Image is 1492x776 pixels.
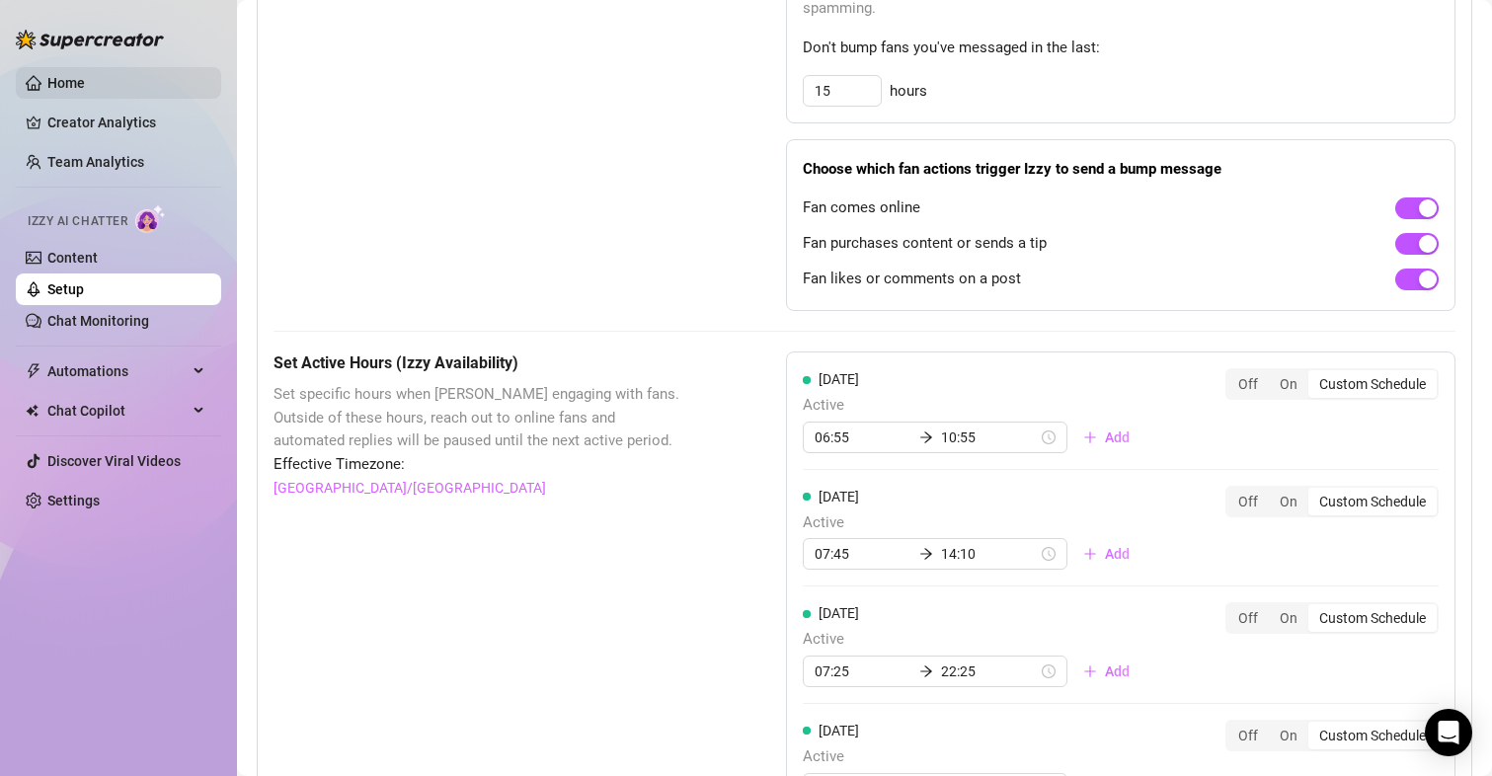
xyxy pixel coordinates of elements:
input: End time [941,660,1038,682]
div: Custom Schedule [1308,370,1437,398]
span: Active [803,628,1145,652]
h5: Set Active Hours (Izzy Availability) [274,351,687,375]
a: Setup [47,281,84,297]
span: [DATE] [819,723,859,738]
div: segmented control [1225,602,1439,634]
input: End time [941,427,1038,448]
div: Off [1227,722,1269,749]
div: Custom Schedule [1308,488,1437,515]
span: Add [1105,546,1130,562]
span: Add [1105,663,1130,679]
span: thunderbolt [26,363,41,379]
span: plus [1083,664,1097,678]
a: [GEOGRAPHIC_DATA]/[GEOGRAPHIC_DATA] [274,477,546,499]
span: Fan purchases content or sends a tip [803,232,1047,256]
input: Start time [815,543,911,565]
div: On [1269,722,1308,749]
strong: Choose which fan actions trigger Izzy to send a bump message [803,160,1221,178]
div: segmented control [1225,720,1439,751]
span: arrow-right [919,430,933,444]
span: Active [803,511,1145,535]
a: Chat Monitoring [47,313,149,329]
a: Content [47,250,98,266]
span: Fan comes online [803,196,920,220]
div: Custom Schedule [1308,722,1437,749]
div: segmented control [1225,486,1439,517]
span: Fan likes or comments on a post [803,268,1021,291]
div: Off [1227,488,1269,515]
input: Start time [815,427,911,448]
div: Custom Schedule [1308,604,1437,632]
div: On [1269,604,1308,632]
button: Add [1067,422,1145,453]
span: Add [1105,429,1130,445]
button: Add [1067,656,1145,687]
span: Set specific hours when [PERSON_NAME] engaging with fans. Outside of these hours, reach out to on... [274,383,687,453]
button: Add [1067,538,1145,570]
a: Settings [47,493,100,508]
div: On [1269,488,1308,515]
span: Effective Timezone: [274,453,687,477]
span: [DATE] [819,371,859,387]
div: segmented control [1225,368,1439,400]
span: Active [803,745,1145,769]
a: Team Analytics [47,154,144,170]
span: Don't bump fans you've messaged in the last: [803,37,1439,60]
div: Off [1227,370,1269,398]
a: Creator Analytics [47,107,205,138]
span: arrow-right [919,547,933,561]
img: logo-BBDzfeDw.svg [16,30,164,49]
span: plus [1083,547,1097,561]
span: plus [1083,430,1097,444]
a: Discover Viral Videos [47,453,181,469]
span: Chat Copilot [47,395,188,427]
span: [DATE] [819,489,859,504]
div: On [1269,370,1308,398]
input: Start time [815,660,911,682]
img: Chat Copilot [26,404,39,418]
span: hours [890,80,927,104]
span: Automations [47,355,188,387]
div: Open Intercom Messenger [1425,709,1472,756]
span: Active [803,394,1145,418]
a: Home [47,75,85,91]
span: Izzy AI Chatter [28,212,127,231]
span: arrow-right [919,664,933,678]
div: Off [1227,604,1269,632]
span: [DATE] [819,605,859,621]
input: End time [941,543,1038,565]
img: AI Chatter [135,204,166,233]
